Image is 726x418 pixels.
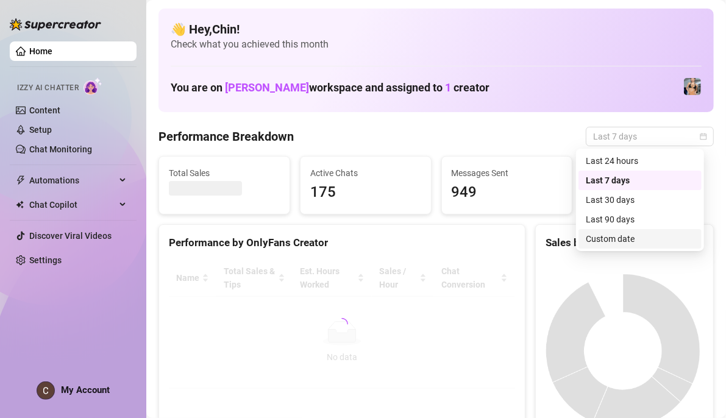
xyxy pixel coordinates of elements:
span: 1 [445,81,451,94]
span: Active Chats [310,166,421,180]
span: Last 7 days [593,127,706,146]
span: [PERSON_NAME] [225,81,309,94]
div: Last 24 hours [586,154,694,168]
div: Last 30 days [586,193,694,207]
h4: 👋 Hey, Chin ! [171,21,702,38]
div: Performance by OnlyFans Creator [169,235,515,251]
div: Custom date [586,232,694,246]
a: Chat Monitoring [29,144,92,154]
h1: You are on workspace and assigned to creator [171,81,489,94]
img: ACg8ocJjJWLWaEnVMMkm3cPH3rgcfPvMqjtuZHT9G8ygc5TjaXGRUw=s96-c [37,382,54,399]
span: Chat Copilot [29,195,116,214]
img: AI Chatter [84,77,102,95]
div: Last 30 days [578,190,702,210]
a: Discover Viral Videos [29,231,112,241]
img: Chat Copilot [16,200,24,209]
div: Last 7 days [578,171,702,190]
div: Last 24 hours [578,151,702,171]
span: My Account [61,384,110,395]
span: Izzy AI Chatter [17,82,79,94]
span: thunderbolt [16,175,26,185]
span: calendar [700,133,707,140]
span: Total Sales [169,166,280,180]
span: loading [336,318,348,330]
div: Last 90 days [578,210,702,229]
span: Messages Sent [452,166,563,180]
span: 949 [452,181,563,204]
div: Custom date [578,229,702,249]
a: Settings [29,255,62,265]
div: Last 7 days [586,174,694,187]
span: 175 [310,181,421,204]
div: Last 90 days [586,213,694,226]
img: Veronica [684,78,701,95]
span: Automations [29,171,116,190]
h4: Performance Breakdown [158,128,294,145]
a: Content [29,105,60,115]
div: Sales by OnlyFans Creator [546,235,703,251]
img: logo-BBDzfeDw.svg [10,18,101,30]
span: Check what you achieved this month [171,38,702,51]
a: Setup [29,125,52,135]
a: Home [29,46,52,56]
